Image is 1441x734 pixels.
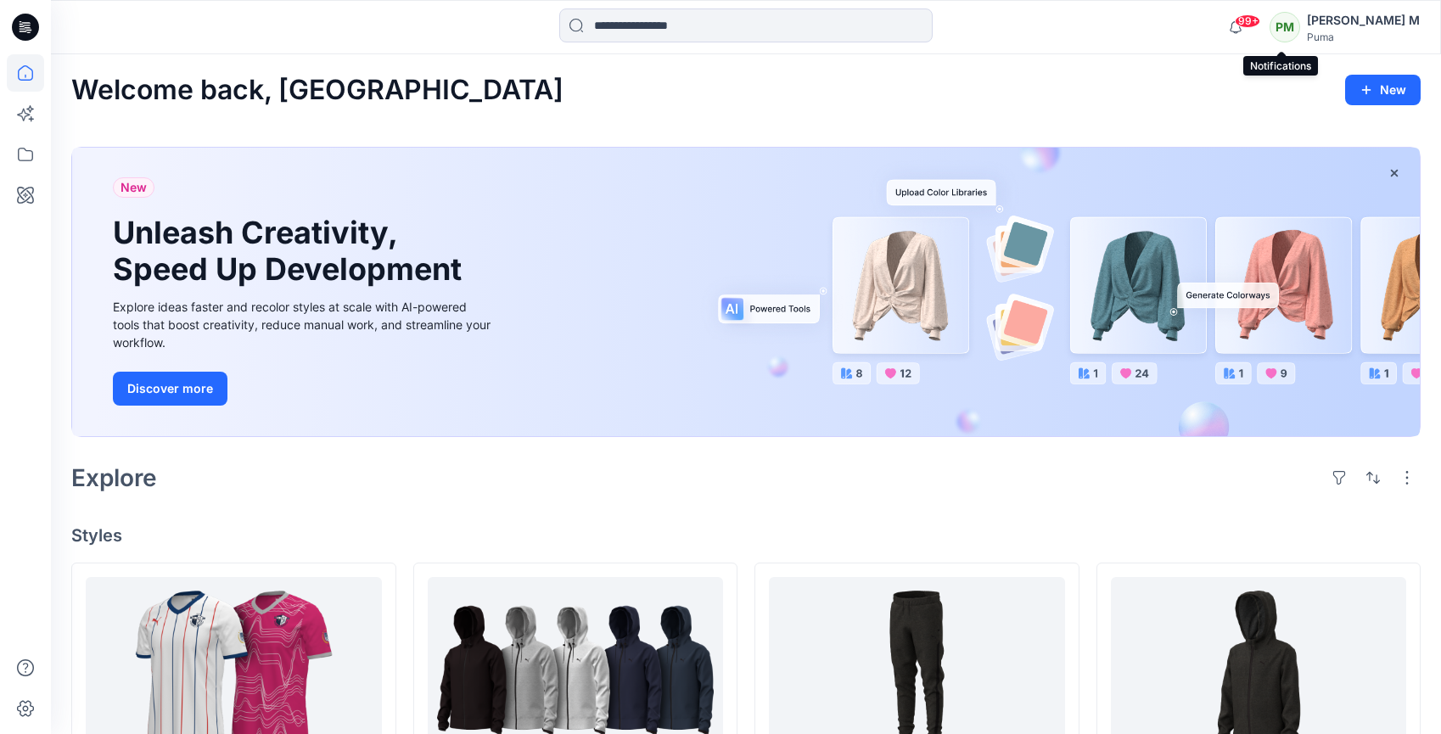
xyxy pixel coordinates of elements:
[113,298,495,351] div: Explore ideas faster and recolor styles at scale with AI-powered tools that boost creativity, red...
[1345,75,1421,105] button: New
[1307,10,1420,31] div: [PERSON_NAME] M
[1235,14,1260,28] span: 99+
[113,372,227,406] button: Discover more
[113,372,495,406] a: Discover more
[1270,12,1300,42] div: PM
[71,525,1421,546] h4: Styles
[1307,31,1420,43] div: Puma
[71,464,157,491] h2: Explore
[121,177,147,198] span: New
[113,215,469,288] h1: Unleash Creativity, Speed Up Development
[71,75,564,106] h2: Welcome back, [GEOGRAPHIC_DATA]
